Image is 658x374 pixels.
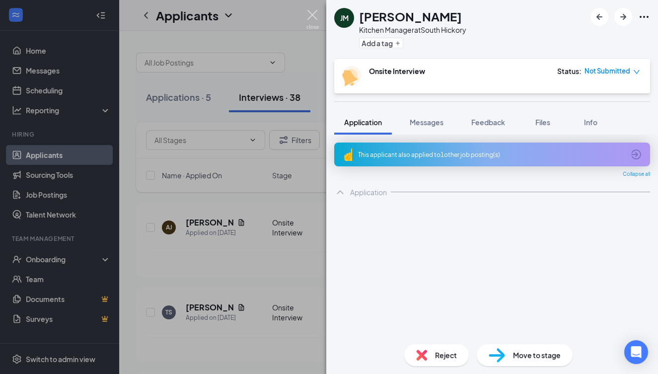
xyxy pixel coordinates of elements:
span: Feedback [471,118,505,127]
span: Application [344,118,382,127]
div: Status : [557,66,582,76]
button: ArrowLeftNew [590,8,608,26]
span: down [633,69,640,75]
svg: ArrowRight [617,11,629,23]
span: Files [535,118,550,127]
div: This applicant also applied to 1 other job posting(s) [358,150,624,159]
svg: Ellipses [638,11,650,23]
div: JM [340,13,349,23]
h1: [PERSON_NAME] [359,8,462,25]
button: PlusAdd a tag [359,38,403,48]
div: Open Intercom Messenger [624,340,648,364]
span: Messages [410,118,443,127]
b: Onsite Interview [369,67,425,75]
svg: Plus [395,40,401,46]
svg: ArrowCircle [630,149,642,160]
div: Kitchen Manager at South Hickory [359,25,466,35]
span: Move to stage [513,350,561,361]
span: Collapse all [623,170,650,178]
svg: ArrowLeftNew [593,11,605,23]
div: Application [350,187,387,197]
svg: ChevronUp [334,186,346,198]
span: Not Submitted [585,66,630,76]
span: Info [584,118,597,127]
span: Reject [435,350,457,361]
button: ArrowRight [614,8,632,26]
